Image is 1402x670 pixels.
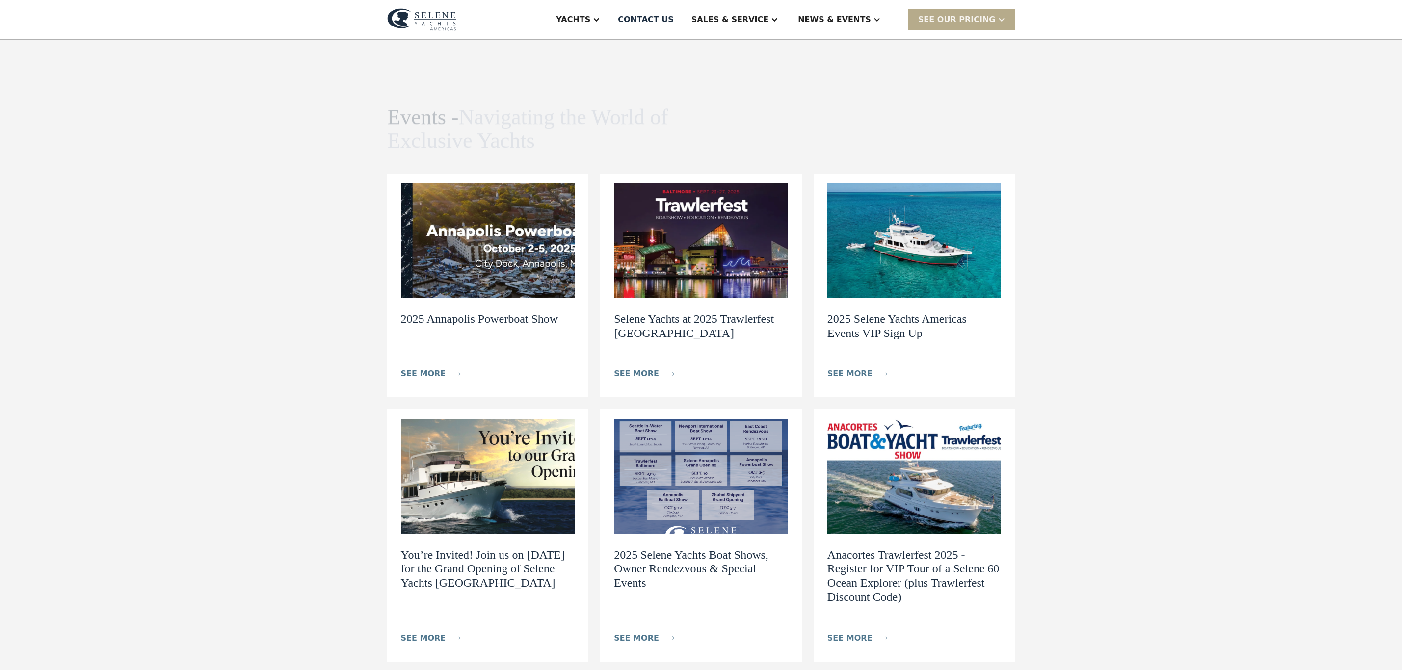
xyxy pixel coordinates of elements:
[453,372,461,376] img: icon
[880,636,888,640] img: icon
[600,174,802,398] a: Selene Yachts at 2025 Trawlerfest [GEOGRAPHIC_DATA]see moreicon
[827,548,1002,604] h2: Anacortes Trawlerfest 2025 - Register for VIP Tour of a Selene 60 Ocean Explorer (plus Trawlerfes...
[614,312,788,340] h2: Selene Yachts at 2025 Trawlerfest [GEOGRAPHIC_DATA]
[667,372,674,376] img: icon
[618,14,674,26] div: Contact US
[918,14,996,26] div: SEE Our Pricing
[401,548,575,590] h2: You’re Invited! Join us on [DATE] for the Grand Opening of Selene Yachts [GEOGRAPHIC_DATA]
[387,409,589,661] a: You’re Invited! Join us on [DATE] for the Grand Opening of Selene Yachts [GEOGRAPHIC_DATA]see mor...
[814,174,1015,398] a: 2025 Selene Yachts Americas Events VIP Sign Upsee moreicon
[600,409,802,661] a: 2025 Selene Yachts Boat Shows, Owner Rendezvous & Special Eventssee moreicon
[827,368,873,380] div: see more
[387,174,589,398] a: 2025 Annapolis Powerboat Showsee moreicon
[827,312,1002,340] h2: 2025 Selene Yachts Americas Events VIP Sign Up
[614,632,659,644] div: see more
[614,368,659,380] div: see more
[814,409,1015,661] a: Anacortes Trawlerfest 2025 - Register for VIP Tour of a Selene 60 Ocean Explorer (plus Trawlerfes...
[908,9,1015,30] div: SEE Our Pricing
[880,372,888,376] img: icon
[401,632,446,644] div: see more
[614,548,788,590] h2: 2025 Selene Yachts Boat Shows, Owner Rendezvous & Special Events
[667,636,674,640] img: icon
[387,105,668,153] span: Navigating the World of Exclusive Yachts
[798,14,871,26] div: News & EVENTS
[401,368,446,380] div: see more
[556,14,590,26] div: Yachts
[387,105,671,153] h1: Events -
[401,312,558,326] h2: 2025 Annapolis Powerboat Show
[827,632,873,644] div: see more
[453,636,461,640] img: icon
[387,8,456,31] img: logo
[691,14,768,26] div: Sales & Service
